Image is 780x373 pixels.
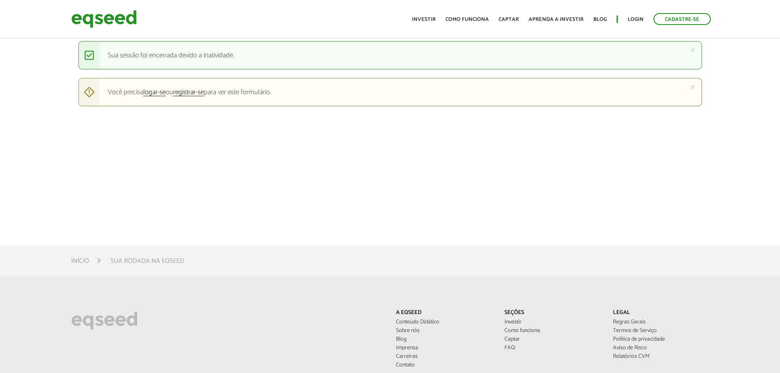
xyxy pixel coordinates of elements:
a: Investir [412,17,436,22]
a: Contato [396,362,492,368]
a: Sobre nós [396,328,492,334]
p: Seções [504,310,601,316]
a: Login [628,17,644,22]
a: Conteúdo Didático [396,319,492,325]
img: EqSeed [71,8,137,30]
a: Aprenda a investir [529,17,583,22]
a: × [690,83,695,91]
div: Sua sessão foi encerrada devido a inatividade. [78,41,702,70]
a: Regras Gerais [613,319,709,325]
a: Aviso de Risco [613,345,709,351]
a: Início [71,258,89,264]
a: Termos de Serviço [613,328,709,334]
a: Blog [593,17,607,22]
a: registrar-se [173,89,204,96]
a: Investir [504,319,601,325]
a: Imprensa [396,345,492,351]
a: Carreiras [396,354,492,359]
img: EqSeed Logo [71,310,138,332]
li: Sua rodada na EqSeed [111,255,184,267]
a: Como funciona [504,328,601,334]
div: Você precisa ou para ver este formulário. [78,78,702,106]
a: Como funciona [445,17,489,22]
a: FAQ [504,345,601,351]
a: × [690,46,695,54]
a: Relatórios CVM [613,354,709,359]
a: Blog [396,337,492,342]
a: Captar [499,17,519,22]
a: Captar [504,337,601,342]
a: Política de privacidade [613,337,709,342]
p: Legal [613,310,709,316]
a: logar-se [143,89,166,96]
a: Cadastre-se [653,13,711,25]
p: A EqSeed [396,310,492,316]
